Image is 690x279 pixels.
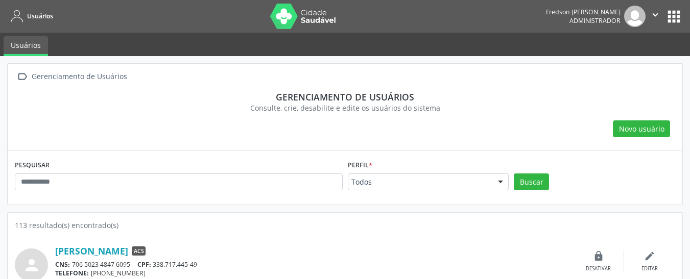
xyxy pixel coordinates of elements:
[351,177,488,187] span: Todos
[624,6,646,27] img: img
[7,8,53,24] a: Usuários
[613,120,670,138] button: Novo usuário
[569,16,621,25] span: Administrador
[15,69,30,84] i: 
[132,246,146,256] span: ACS
[22,103,668,113] div: Consulte, crie, desabilite e edite os usuários do sistema
[55,260,573,269] div: 706 5023 4847 6095 338.717.445-49
[546,8,621,16] div: Fredson [PERSON_NAME]
[55,245,128,257] a: [PERSON_NAME]
[4,36,48,56] a: Usuários
[27,12,53,20] span: Usuários
[55,260,70,269] span: CNS:
[55,269,89,277] span: TELEFONE:
[644,250,655,262] i: edit
[55,269,573,277] div: [PHONE_NUMBER]
[641,265,658,272] div: Editar
[348,158,372,173] label: Perfil
[22,91,668,103] div: Gerenciamento de usuários
[30,69,129,84] div: Gerenciamento de Usuários
[665,8,683,26] button: apps
[593,250,604,262] i: lock
[15,158,50,173] label: PESQUISAR
[15,69,129,84] a:  Gerenciamento de Usuários
[650,9,661,20] i: 
[646,6,665,27] button: 
[586,265,611,272] div: Desativar
[15,220,675,231] div: 113 resultado(s) encontrado(s)
[619,123,664,134] span: Novo usuário
[137,260,151,269] span: CPF:
[514,173,549,191] button: Buscar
